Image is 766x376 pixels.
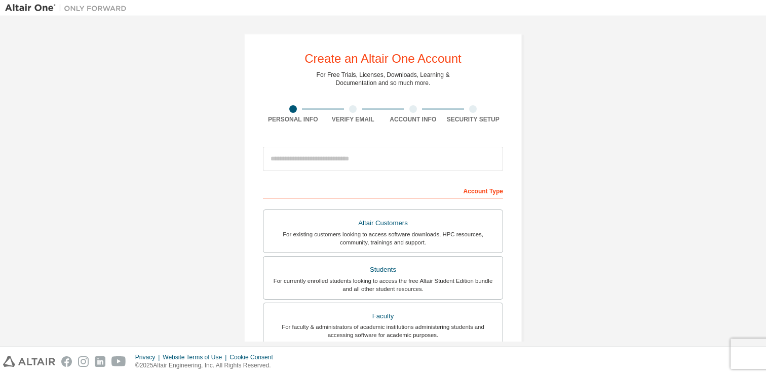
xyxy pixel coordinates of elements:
[135,353,163,361] div: Privacy
[270,216,496,230] div: Altair Customers
[270,309,496,323] div: Faculty
[270,263,496,277] div: Students
[263,115,323,123] div: Personal Info
[95,356,105,367] img: linkedin.svg
[443,115,504,123] div: Security Setup
[229,353,279,361] div: Cookie Consent
[163,353,229,361] div: Website Terms of Use
[3,356,55,367] img: altair_logo.svg
[61,356,72,367] img: facebook.svg
[263,182,503,198] div: Account Type
[323,115,384,123] div: Verify Email
[135,361,279,370] p: © 2025 Altair Engineering, Inc. All Rights Reserved.
[5,3,132,13] img: Altair One
[78,356,89,367] img: instagram.svg
[111,356,126,367] img: youtube.svg
[304,53,462,65] div: Create an Altair One Account
[270,323,496,339] div: For faculty & administrators of academic institutions administering students and accessing softwa...
[383,115,443,123] div: Account Info
[317,71,450,87] div: For Free Trials, Licenses, Downloads, Learning & Documentation and so much more.
[270,230,496,246] div: For existing customers looking to access software downloads, HPC resources, community, trainings ...
[270,277,496,293] div: For currently enrolled students looking to access the free Altair Student Edition bundle and all ...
